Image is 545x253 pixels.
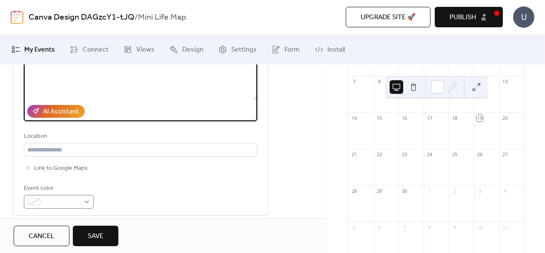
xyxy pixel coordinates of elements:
a: Views [117,38,161,61]
b: / [135,9,138,26]
div: 16 [401,115,407,121]
button: Save [73,226,118,246]
button: Publish [435,7,503,27]
div: 27 [502,151,508,158]
a: Form [265,38,306,61]
span: My Events [24,45,55,55]
b: Mini Life Map [138,9,186,26]
div: AI Assistant [43,107,79,117]
div: 15 [376,115,382,121]
div: 10 [476,224,483,230]
span: Save [88,231,103,241]
div: 23 [401,151,407,158]
div: 30 [401,188,407,194]
img: logo [11,10,23,24]
span: Upgrade site 🚀 [361,12,416,23]
a: Settings [212,38,263,61]
span: Link to Google Maps [34,163,88,174]
a: My Events [5,38,61,61]
span: Form [284,45,300,55]
span: Design [182,45,204,55]
div: 26 [476,151,483,158]
div: 22 [376,151,382,158]
div: Location [24,131,255,142]
div: 14 [351,115,357,121]
div: 3 [476,188,483,194]
a: Connect [63,38,115,61]
div: 1 [426,188,433,194]
div: 8 [426,224,433,230]
button: Upgrade site 🚀 [346,7,430,27]
span: Views [136,45,155,55]
a: Install [308,38,351,61]
div: 6 [376,224,382,230]
div: 28 [351,188,357,194]
div: 4 [502,188,508,194]
span: Cancel [29,231,54,241]
div: 2 [451,188,458,194]
span: Install [327,45,345,55]
div: 18 [451,115,458,121]
a: Canva Design DAGzcY1-tJQ [29,9,135,26]
div: 29 [376,188,382,194]
button: AI Assistant [27,105,85,118]
div: 8 [376,79,382,85]
div: U [513,6,534,28]
span: Publish [450,12,476,23]
div: 17 [426,115,433,121]
a: Design [163,38,210,61]
div: Event color [24,183,92,194]
div: 11 [502,224,508,230]
div: 7 [401,224,407,230]
span: Settings [231,45,257,55]
span: Connect [83,45,109,55]
div: 13 [502,79,508,85]
div: 19 [476,115,483,121]
div: 7 [351,79,357,85]
div: 24 [426,151,433,158]
div: 25 [451,151,458,158]
div: 21 [351,151,357,158]
div: 9 [451,224,458,230]
div: 20 [502,115,508,121]
button: Cancel [14,226,69,246]
div: 5 [351,224,357,230]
